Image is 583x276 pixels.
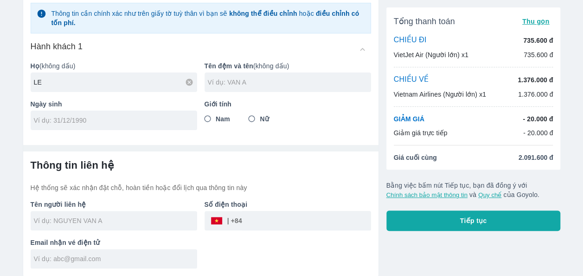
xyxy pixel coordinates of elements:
[519,153,553,162] span: 2.091.600 đ
[31,201,86,208] b: Tên người liên hệ
[229,10,297,17] strong: không thể điều chỉnh
[478,191,501,198] button: Quy chế
[51,9,365,27] p: Thông tin cần chính xác như trên giấy tờ tuỳ thân vì bạn sẽ hoặc
[31,61,197,71] p: (không dấu)
[524,50,553,59] p: 735.600 đ
[34,254,197,263] input: Ví dụ: abc@gmail.com
[386,191,468,198] button: Chính sách bảo mật thông tin
[34,78,197,87] input: Ví dụ: NGUYEN
[394,153,437,162] span: Giá cuối cùng
[518,90,553,99] p: 1.376.000 đ
[386,210,561,231] button: Tiếp tục
[31,99,197,109] p: Ngày sinh
[216,114,230,124] span: Nam
[208,78,371,87] input: Ví dụ: VAN A
[34,216,197,225] input: Ví dụ: NGUYEN VAN A
[34,116,188,125] input: Ví dụ: 31/12/1990
[394,128,448,138] p: Giảm giá trực tiếp
[394,35,427,46] p: CHIỀU ĐI
[205,99,371,109] p: Giới tính
[205,62,253,70] b: Tên đệm và tên
[31,159,371,172] h6: Thông tin liên hệ
[394,114,424,124] p: GIẢM GIÁ
[31,239,100,246] b: Email nhận vé điện tử
[31,41,83,52] h6: Hành khách 1
[518,75,553,85] p: 1.376.000 đ
[523,114,553,124] p: - 20.000 đ
[522,18,550,25] span: Thu gọn
[523,36,553,45] p: 735.600 đ
[31,183,371,192] p: Hệ thống sẽ xác nhận đặt chỗ, hoàn tiền hoặc đổi lịch qua thông tin này
[460,216,487,225] span: Tiếp tục
[260,114,269,124] span: Nữ
[205,201,248,208] b: Số điện thoại
[394,90,486,99] p: Vietnam Airlines (Người lớn) x1
[394,16,455,27] span: Tổng thanh toán
[205,61,371,71] p: (không dấu)
[31,62,39,70] b: Họ
[394,75,429,85] p: CHIỀU VỀ
[394,50,468,59] p: VietJet Air (Người lớn) x1
[519,15,553,28] button: Thu gọn
[523,128,553,138] p: - 20.000 đ
[386,181,561,199] p: Bằng việc bấm nút Tiếp tục, bạn đã đồng ý với và của Goyolo.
